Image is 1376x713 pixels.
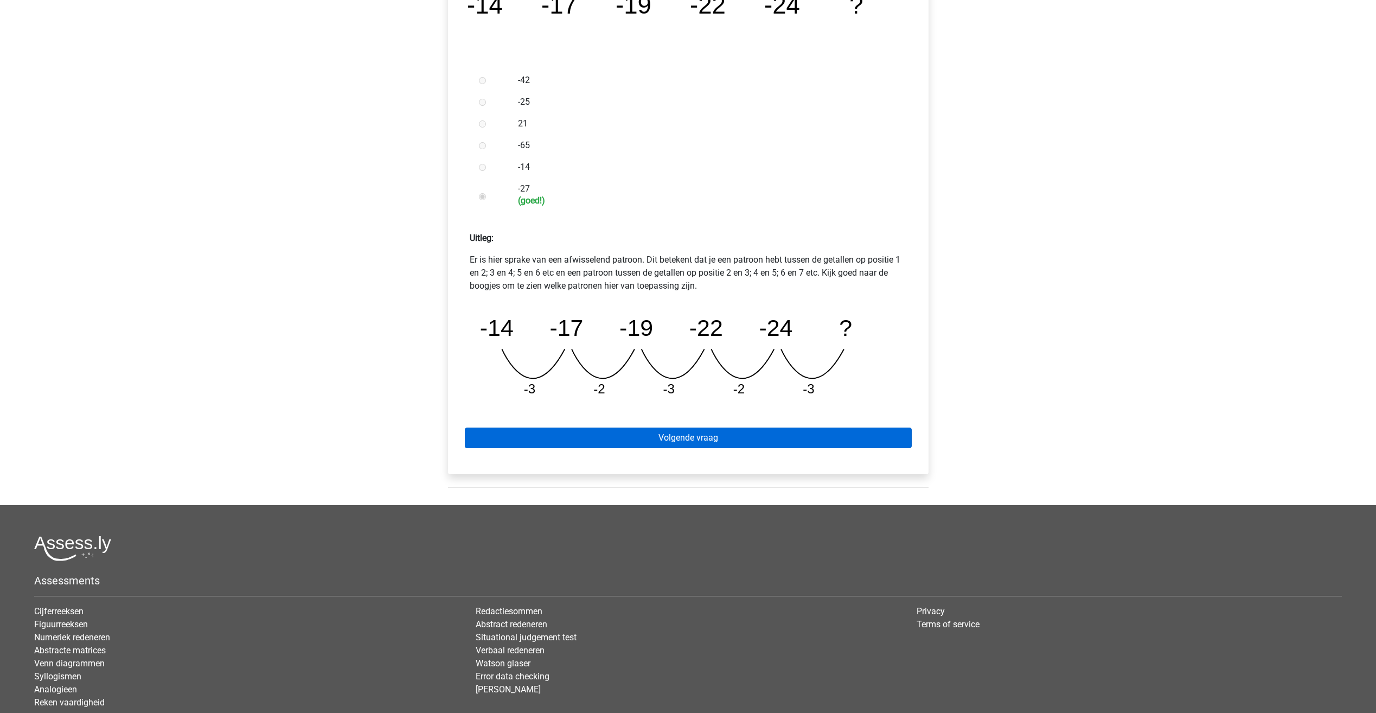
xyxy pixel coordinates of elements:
a: Privacy [917,606,945,616]
label: -27 [518,182,893,206]
a: Abstract redeneren [476,619,547,629]
label: 21 [518,117,893,130]
tspan: -3 [803,381,815,396]
strong: Uitleg: [470,233,494,243]
h5: Assessments [34,574,1342,587]
label: -42 [518,74,893,87]
tspan: -24 [759,315,793,341]
label: -25 [518,96,893,109]
a: Situational judgement test [476,632,577,642]
a: Numeriek redeneren [34,632,110,642]
a: Watson glaser [476,658,530,669]
a: Cijferreeksen [34,606,84,616]
a: Error data checking [476,671,549,682]
a: Syllogismen [34,671,81,682]
tspan: -22 [689,315,723,341]
label: -14 [518,161,893,174]
label: -65 [518,139,893,152]
a: Reken vaardigheid [34,697,105,708]
a: [PERSON_NAME] [476,684,541,695]
a: Venn diagrammen [34,658,105,669]
tspan: -14 [479,315,513,341]
a: Analogieen [34,684,77,695]
tspan: -17 [549,315,583,341]
tspan: -3 [663,381,675,396]
a: Redactiesommen [476,606,542,616]
a: Verbaal redeneren [476,645,545,655]
tspan: -19 [619,315,653,341]
a: Figuurreeksen [34,619,88,629]
p: Er is hier sprake van een afwisselend patroon. Dit betekent dat je een patroon hebt tussen de get... [470,253,907,292]
tspan: ? [840,315,853,341]
h6: (goed!) [518,195,893,206]
a: Volgende vraag [465,428,912,448]
a: Abstracte matrices [34,645,106,655]
tspan: -3 [524,381,536,396]
img: Assessly logo [34,536,111,561]
tspan: -2 [593,381,605,396]
tspan: -2 [734,381,746,396]
a: Terms of service [917,619,980,629]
